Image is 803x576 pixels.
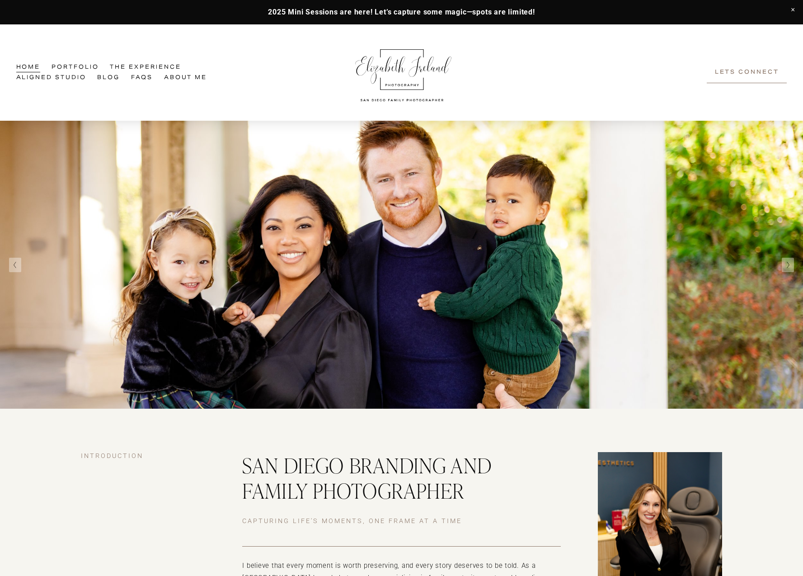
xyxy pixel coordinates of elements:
[707,62,787,83] a: Lets Connect
[110,62,181,72] a: folder dropdown
[110,63,181,72] span: The Experience
[350,41,454,105] img: Elizabeth Ireland Photography San Diego Family Photographer
[52,62,99,72] a: Portfolio
[16,73,86,83] a: Aligned Studio
[131,73,153,83] a: FAQs
[9,258,21,272] button: Previous Slide
[81,452,205,461] h4: Introduction
[782,258,794,272] button: Next Slide
[242,452,560,503] h2: San Diego Branding and family photographer
[97,73,120,83] a: Blog
[242,517,560,526] h4: Capturing Life's Moments, One Frame at a Time
[164,73,207,83] a: About Me
[16,62,41,72] a: Home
